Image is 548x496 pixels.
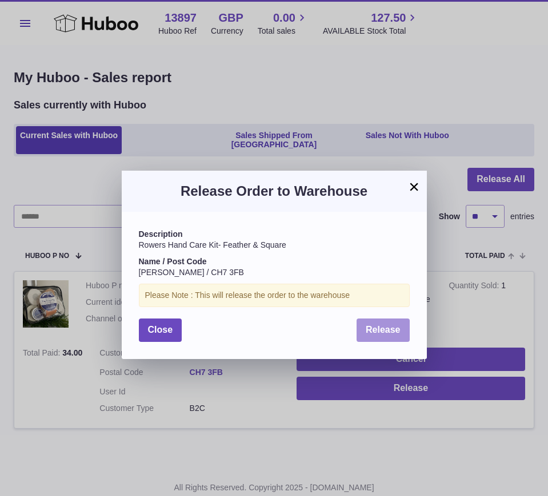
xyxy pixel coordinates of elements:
div: Please Note : This will release the order to the warehouse [139,284,410,307]
span: [PERSON_NAME] / CH7 3FB [139,268,244,277]
button: Close [139,318,182,342]
span: Close [148,325,173,334]
strong: Name / Post Code [139,257,207,266]
span: Rowers Hand Care Kit- Feather & Square [139,240,286,249]
strong: Description [139,229,183,239]
button: Release [357,318,410,342]
h3: Release Order to Warehouse [139,182,410,200]
span: Release [366,325,401,334]
button: × [407,180,421,193]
